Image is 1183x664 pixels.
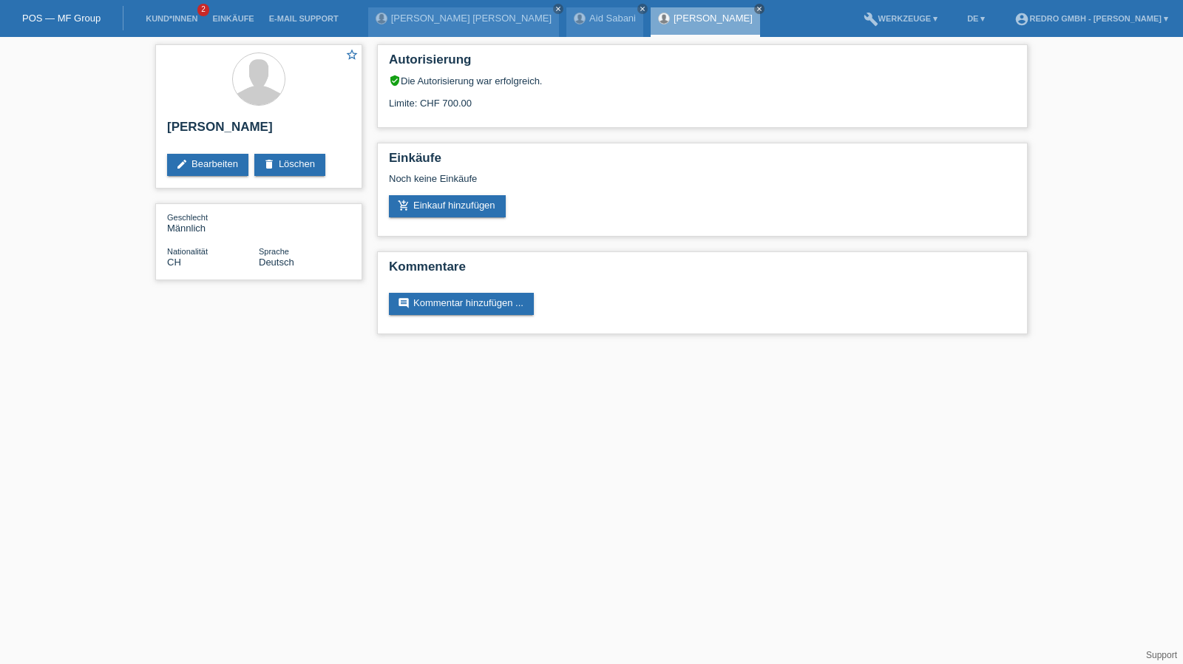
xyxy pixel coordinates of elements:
span: 2 [197,4,209,16]
a: [PERSON_NAME] [674,13,753,24]
a: E-Mail Support [262,14,346,23]
h2: Autorisierung [389,52,1016,75]
h2: Kommentare [389,260,1016,282]
a: deleteLöschen [254,154,325,176]
i: close [639,5,646,13]
h2: Einkäufe [389,151,1016,173]
div: Männlich [167,211,259,234]
a: DE ▾ [960,14,992,23]
i: verified_user [389,75,401,87]
span: Schweiz [167,257,181,268]
a: add_shopping_cartEinkauf hinzufügen [389,195,506,217]
a: close [637,4,648,14]
i: edit [176,158,188,170]
a: [PERSON_NAME] [PERSON_NAME] [391,13,552,24]
a: close [754,4,765,14]
div: Limite: CHF 700.00 [389,87,1016,109]
a: account_circleRedro GmbH - [PERSON_NAME] ▾ [1007,14,1176,23]
h2: [PERSON_NAME] [167,120,350,142]
div: Noch keine Einkäufe [389,173,1016,195]
a: editBearbeiten [167,154,248,176]
a: commentKommentar hinzufügen ... [389,293,534,315]
a: Kund*innen [138,14,205,23]
i: delete [263,158,275,170]
a: POS — MF Group [22,13,101,24]
i: close [555,5,562,13]
span: Nationalität [167,247,208,256]
span: Geschlecht [167,213,208,222]
a: Aid Sabani [589,13,636,24]
a: buildWerkzeuge ▾ [856,14,946,23]
a: Support [1146,650,1177,660]
a: star_border [345,48,359,64]
i: close [756,5,763,13]
i: star_border [345,48,359,61]
i: account_circle [1014,12,1029,27]
span: Deutsch [259,257,294,268]
span: Sprache [259,247,289,256]
a: close [553,4,563,14]
i: comment [398,297,410,309]
a: Einkäufe [205,14,261,23]
div: Die Autorisierung war erfolgreich. [389,75,1016,87]
i: build [864,12,878,27]
i: add_shopping_cart [398,200,410,211]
